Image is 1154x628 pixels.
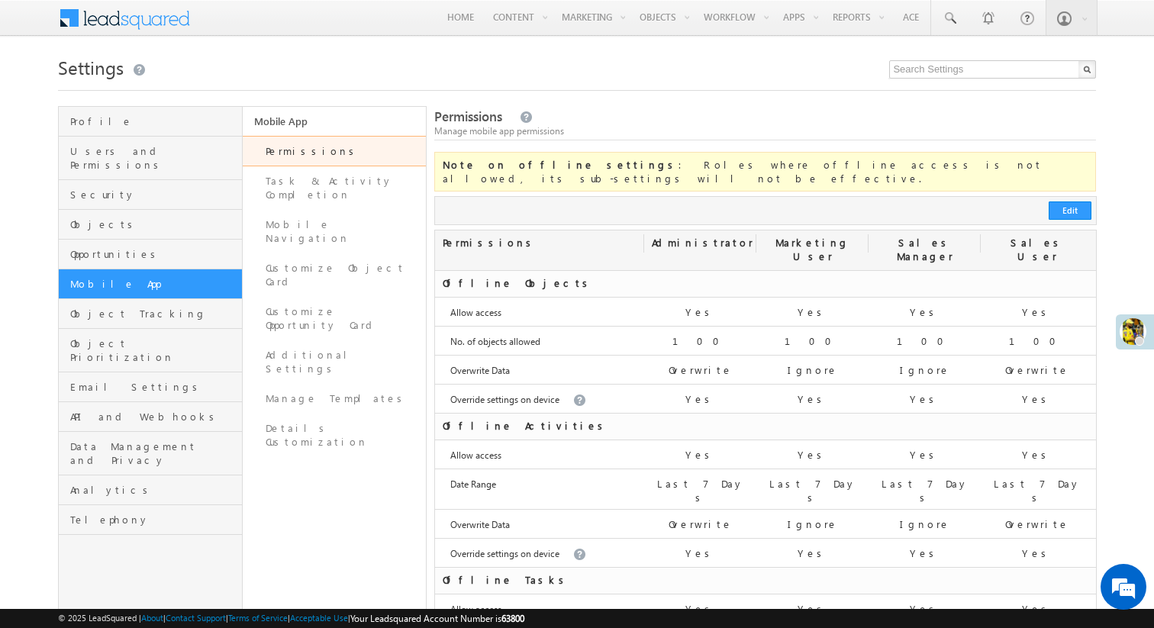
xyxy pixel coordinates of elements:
[435,230,644,256] div: Permissions
[669,363,733,377] label: Overwrite
[685,392,715,406] label: Yes
[910,546,940,560] label: Yes
[58,55,124,79] span: Settings
[910,448,940,462] label: Yes
[981,230,1093,270] div: Sales User
[290,613,348,623] a: Acceptable Use
[59,210,242,240] a: Objects
[798,305,827,319] label: Yes
[1022,392,1052,406] label: Yes
[59,402,242,432] a: API and Webhooks
[59,269,242,299] a: Mobile App
[443,158,679,171] b: Note on offline settings
[900,517,950,531] label: Ignore
[669,517,733,531] label: Overwrite
[672,334,729,348] label: 100
[798,392,827,406] label: Yes
[450,518,510,532] label: Overwrite Data
[1005,363,1069,377] label: Overwrite
[434,108,502,125] span: Permissions
[897,334,953,348] label: 100
[910,602,940,616] label: Yes
[1022,546,1052,560] label: Yes
[70,440,238,467] span: Data Management and Privacy
[798,546,827,560] label: Yes
[435,568,644,594] div: Offline Tasks
[798,602,827,616] label: Yes
[70,217,238,231] span: Objects
[443,158,1043,185] span: : Roles where offline access is not allowed, its sub-settings will not be effective.
[450,603,501,617] label: Allow access
[59,505,242,535] a: Telephony
[435,414,644,440] div: Offline Activities
[450,393,559,407] label: Override settings on device
[243,340,427,384] a: Additional Settings
[59,240,242,269] a: Opportunities
[70,410,238,423] span: API and Webhooks
[1005,517,1069,531] label: Overwrite
[434,124,1096,138] div: Manage mobile app permissions
[228,613,288,623] a: Terms of Service
[70,483,238,497] span: Analytics
[450,306,501,320] label: Allow access
[450,364,510,378] label: Overwrite Data
[243,210,427,253] a: Mobile Navigation
[1022,305,1052,319] label: Yes
[788,517,838,531] label: Ignore
[644,230,756,256] div: Administrator
[685,546,715,560] label: Yes
[450,449,501,462] label: Allow access
[59,137,242,180] a: Users and Permissions
[243,297,427,340] a: Customize Opportunity Card
[70,337,238,364] span: Object Prioritization
[243,107,427,136] a: Mobile App
[685,602,715,616] label: Yes
[59,299,242,329] a: Object Tracking
[450,547,559,561] label: Override settings on device
[70,513,238,527] span: Telephony
[70,144,238,172] span: Users and Permissions
[350,613,524,624] span: Your Leadsquared Account Number is
[243,253,427,297] a: Customize Object Card
[785,334,841,348] label: 100
[1022,602,1052,616] label: Yes
[59,372,242,402] a: Email Settings
[59,180,242,210] a: Security
[70,307,238,320] span: Object Tracking
[70,247,238,261] span: Opportunities
[243,136,427,166] a: Permissions
[1049,201,1091,220] button: Edit
[243,384,427,414] a: Manage Templates
[70,277,238,291] span: Mobile App
[435,271,644,297] div: Offline Objects
[988,477,1085,504] label: Last 7 Days
[889,60,1096,79] input: Search Settings
[764,477,861,504] label: Last 7 Days
[910,305,940,319] label: Yes
[685,448,715,462] label: Yes
[501,613,524,624] span: 63800
[798,448,827,462] label: Yes
[70,114,238,128] span: Profile
[141,613,163,623] a: About
[1022,448,1052,462] label: Yes
[876,477,973,504] label: Last 7 Days
[59,432,242,475] a: Data Management and Privacy
[59,329,242,372] a: Object Prioritization
[166,613,226,623] a: Contact Support
[756,230,869,270] div: Marketing User
[652,477,749,504] label: Last 7 Days
[1009,334,1065,348] label: 100
[869,230,981,270] div: Sales Manager
[788,363,838,377] label: Ignore
[685,305,715,319] label: Yes
[243,166,427,210] a: Task & Activity Completion
[59,475,242,505] a: Analytics
[58,611,524,626] span: © 2025 LeadSquared | | | | |
[450,335,540,349] label: No. of objects allowed
[70,188,238,201] span: Security
[450,478,496,491] label: Date Range
[910,392,940,406] label: Yes
[70,380,238,394] span: Email Settings
[900,363,950,377] label: Ignore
